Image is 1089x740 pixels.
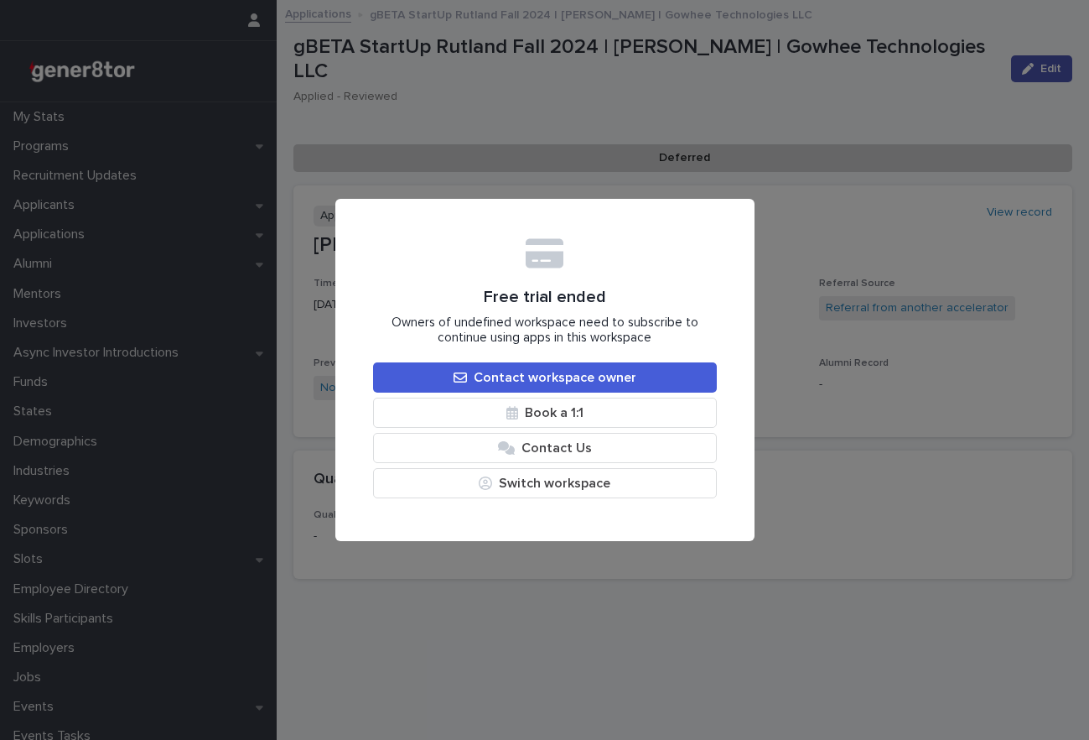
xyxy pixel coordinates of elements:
[373,468,717,498] button: Switch workspace
[484,287,606,307] span: Free trial ended
[373,433,717,463] button: Contact Us
[373,362,717,393] a: Contact workspace owner
[474,371,636,384] span: Contact workspace owner
[525,406,583,420] span: Book a 1:1
[373,315,717,346] span: Owners of undefined workspace need to subscribe to continue using apps in this workspace
[373,398,717,428] a: Book a 1:1
[521,441,592,455] span: Contact Us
